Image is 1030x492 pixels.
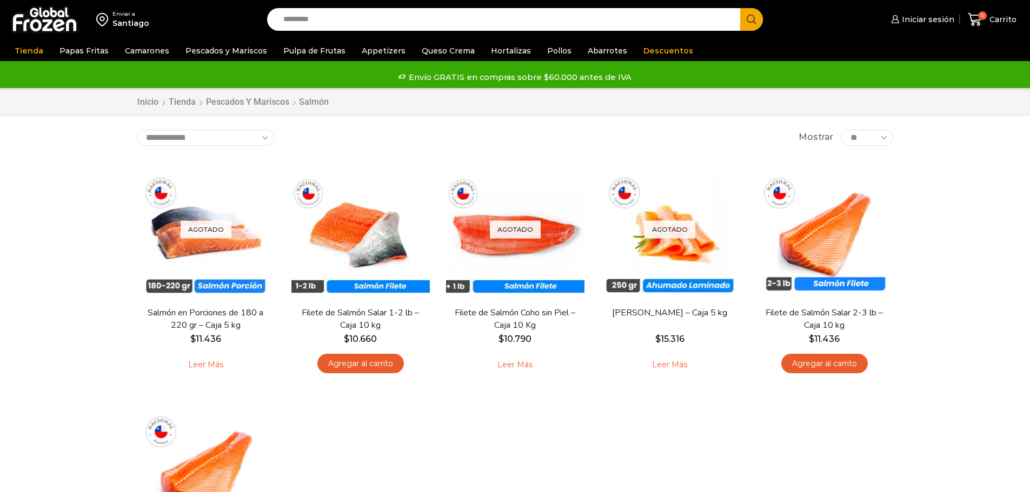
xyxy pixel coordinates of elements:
[655,334,661,344] span: $
[137,130,275,146] select: Pedido de la tienda
[638,41,699,61] a: Descuentos
[181,220,231,238] p: Agotado
[54,41,114,61] a: Papas Fritas
[416,41,480,61] a: Queso Crema
[143,307,268,332] a: Salmón en Porciones de 180 a 220 gr – Caja 5 kg
[481,354,549,376] a: Leé más sobre “Filete de Salmón Coho sin Piel – Caja 10 Kg”
[655,334,685,344] bdi: 15.316
[607,307,732,319] a: [PERSON_NAME] – Caja 5 kg
[635,354,704,376] a: Leé más sobre “Salmón Ahumado Laminado - Caja 5 kg”
[112,10,149,18] div: Enviar a
[762,307,886,332] a: Filete de Salmón Salar 2-3 lb – Caja 10 kg
[190,334,221,344] bdi: 11.436
[978,11,987,20] span: 0
[965,7,1019,32] a: 0 Carrito
[987,14,1016,25] span: Carrito
[644,220,695,238] p: Agotado
[781,354,868,374] a: Agregar al carrito: “Filete de Salmón Salar 2-3 lb - Caja 10 kg”
[809,334,814,344] span: $
[96,10,112,29] img: address-field-icon.svg
[499,334,504,344] span: $
[190,334,196,344] span: $
[582,41,633,61] a: Abarrotes
[317,354,404,374] a: Agregar al carrito: “Filete de Salmón Salar 1-2 lb – Caja 10 kg”
[809,334,840,344] bdi: 11.436
[171,354,240,376] a: Leé más sobre “Salmón en Porciones de 180 a 220 gr - Caja 5 kg”
[453,307,577,332] a: Filete de Salmón Coho sin Piel – Caja 10 Kg
[799,131,833,144] span: Mostrar
[542,41,577,61] a: Pollos
[499,334,531,344] bdi: 10.790
[299,97,329,107] h1: Salmón
[137,96,159,109] a: Inicio
[137,96,329,109] nav: Breadcrumb
[899,14,954,25] span: Iniciar sesión
[344,334,349,344] span: $
[888,9,954,30] a: Iniciar sesión
[112,18,149,29] div: Santiago
[356,41,411,61] a: Appetizers
[490,220,541,238] p: Agotado
[205,96,290,109] a: Pescados y Mariscos
[740,8,763,31] button: Search button
[486,41,536,61] a: Hortalizas
[9,41,49,61] a: Tienda
[298,307,422,332] a: Filete de Salmón Salar 1-2 lb – Caja 10 kg
[278,41,351,61] a: Pulpa de Frutas
[180,41,273,61] a: Pescados y Mariscos
[119,41,175,61] a: Camarones
[168,96,196,109] a: Tienda
[344,334,377,344] bdi: 10.660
